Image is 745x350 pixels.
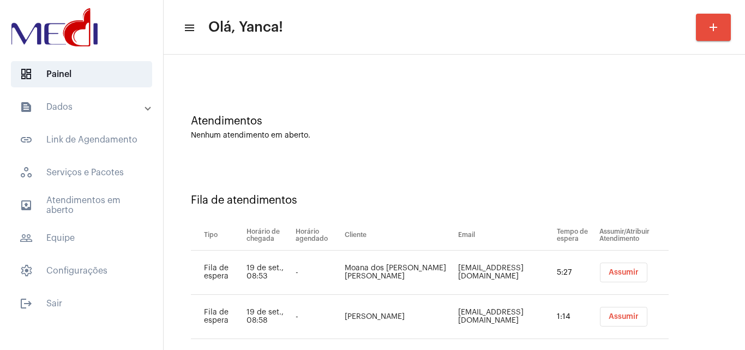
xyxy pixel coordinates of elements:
mat-icon: add [707,21,720,34]
th: Tipo [191,220,244,251]
td: Moana dos [PERSON_NAME] [PERSON_NAME] [342,251,455,295]
span: Sair [11,290,152,317]
th: Cliente [342,220,455,251]
mat-icon: sidenav icon [20,232,33,245]
mat-panel-title: Dados [20,100,146,114]
span: Link de Agendamento [11,127,152,153]
mat-expansion-panel-header: sidenav iconDados [7,94,163,120]
span: Assumir [609,313,639,321]
td: 19 de set., 08:53 [244,251,293,295]
td: [PERSON_NAME] [342,295,455,339]
th: Assumir/Atribuir Atendimento [597,220,669,251]
span: Configurações [11,258,152,284]
mat-icon: sidenav icon [183,21,194,34]
span: Equipe [11,225,152,251]
span: sidenav icon [20,68,33,81]
mat-icon: sidenav icon [20,297,33,310]
mat-chip-list: selection [599,307,669,327]
span: Assumir [609,269,639,276]
mat-icon: sidenav icon [20,199,33,212]
td: - [293,251,342,295]
td: [EMAIL_ADDRESS][DOMAIN_NAME] [455,251,554,295]
td: 1:14 [554,295,597,339]
mat-icon: sidenav icon [20,133,33,146]
button: Assumir [600,307,647,327]
td: [EMAIL_ADDRESS][DOMAIN_NAME] [455,295,554,339]
mat-icon: sidenav icon [20,100,33,114]
td: Fila de espera [191,295,244,339]
span: Olá, Yanca! [208,19,283,36]
td: 5:27 [554,251,597,295]
td: - [293,295,342,339]
th: Horário agendado [293,220,342,251]
span: sidenav icon [20,166,33,179]
span: Serviços e Pacotes [11,159,152,186]
div: Atendimentos [191,115,718,127]
span: sidenav icon [20,264,33,277]
span: Painel [11,61,152,87]
th: Tempo de espera [554,220,597,251]
td: Fila de espera [191,251,244,295]
th: Email [455,220,554,251]
img: d3a1b5fa-500b-b90f-5a1c-719c20e9830b.png [9,5,100,49]
span: Atendimentos em aberto [11,192,152,218]
button: Assumir [600,263,647,282]
mat-chip-list: selection [599,263,669,282]
div: Nenhum atendimento em aberto. [191,132,718,140]
div: Fila de atendimentos [191,194,718,206]
td: 19 de set., 08:58 [244,295,293,339]
th: Horário de chegada [244,220,293,251]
